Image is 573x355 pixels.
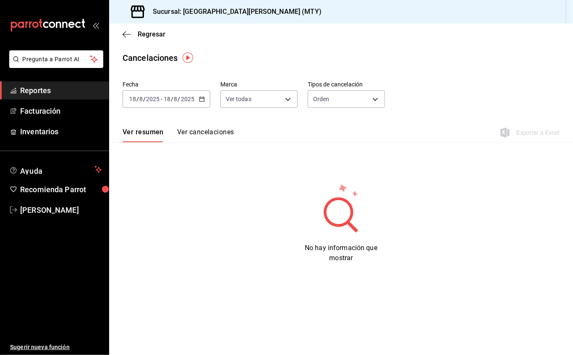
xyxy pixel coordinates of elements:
span: Pregunta a Parrot AI [23,55,90,64]
label: Marca [220,82,298,88]
span: Ayuda [20,164,91,175]
span: Recomienda Parrot [20,184,102,195]
a: Pregunta a Parrot AI [6,61,103,70]
button: Ver cancelaciones [177,128,234,142]
input: -- [129,96,136,102]
span: No hay información que mostrar [305,244,377,262]
input: -- [163,96,171,102]
label: Tipos de cancelación [308,82,385,88]
img: Tooltip marker [183,52,193,63]
span: - [161,96,162,102]
div: navigation tabs [123,128,234,142]
div: Cancelaciones [123,52,178,64]
button: open_drawer_menu [92,22,99,29]
span: / [178,96,181,102]
span: / [136,96,139,102]
input: -- [174,96,178,102]
h3: Sucursal: [GEOGRAPHIC_DATA][PERSON_NAME] (MTY) [146,7,322,17]
input: -- [139,96,143,102]
button: Pregunta a Parrot AI [9,50,103,68]
span: Facturación [20,105,102,117]
span: / [171,96,173,102]
label: Fecha [123,82,210,88]
button: Regresar [123,30,165,38]
span: Inventarios [20,126,102,137]
button: Ver resumen [123,128,164,142]
input: ---- [146,96,160,102]
span: Ver todas [226,95,251,103]
span: Orden [313,95,330,103]
span: [PERSON_NAME] [20,204,102,216]
span: Regresar [138,30,165,38]
span: / [143,96,146,102]
span: Reportes [20,85,102,96]
input: ---- [181,96,195,102]
span: Sugerir nueva función [10,343,102,352]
